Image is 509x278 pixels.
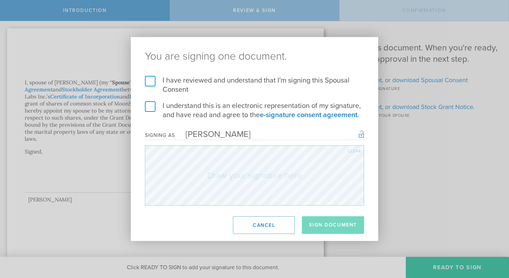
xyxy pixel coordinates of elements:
[175,129,251,139] div: [PERSON_NAME]
[145,51,364,62] ng-pluralize: You are signing one document.
[145,132,175,138] div: Signing as
[233,216,295,234] button: Cancel
[145,76,364,94] label: I have reviewed and understand that I'm signing this Spousal Consent
[260,111,357,119] a: e-signature consent agreement
[302,216,364,234] button: Sign Document
[145,101,364,120] label: I understand this is an electronic representation of my signature, and have read and agree to the .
